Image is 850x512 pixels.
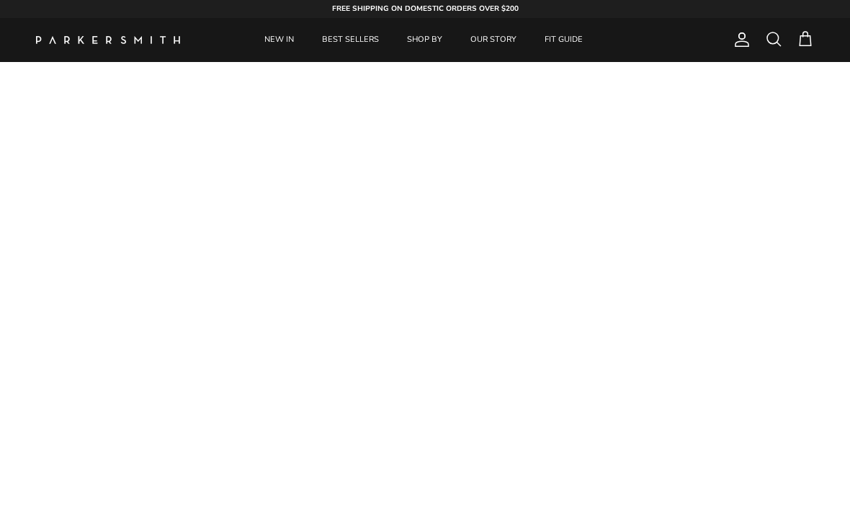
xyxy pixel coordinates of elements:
a: SHOP BY [394,18,455,62]
a: Account [728,31,751,48]
a: FIT GUIDE [532,18,596,62]
strong: FREE SHIPPING ON DOMESTIC ORDERS OVER $200 [332,4,519,14]
div: Primary [215,18,632,62]
a: NEW IN [251,18,307,62]
a: OUR STORY [457,18,529,62]
a: Parker Smith [36,36,180,44]
a: BEST SELLERS [309,18,392,62]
